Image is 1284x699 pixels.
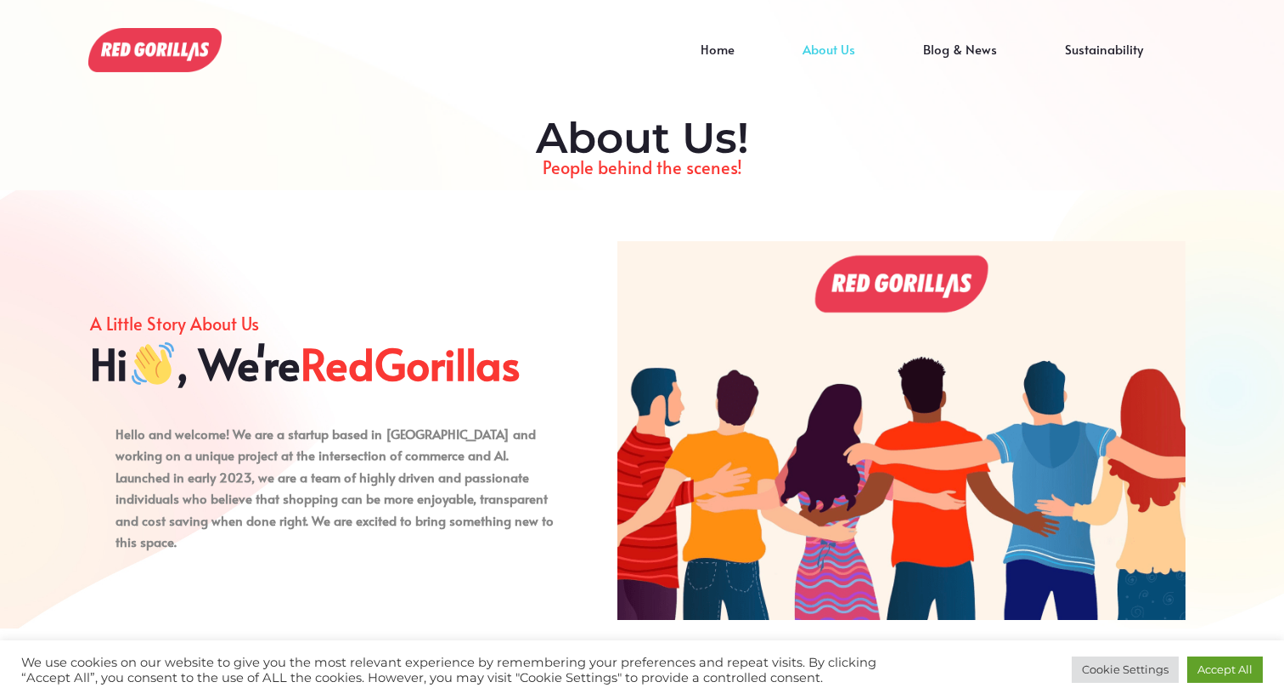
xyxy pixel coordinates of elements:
[301,338,521,389] span: RedGorillas
[769,49,889,75] a: About Us
[99,153,1185,182] p: People behind the scenes!
[1187,657,1263,683] a: Accept All
[90,309,566,338] p: A Little Story About Us
[889,49,1031,75] a: Blog & News
[99,113,1185,164] h2: About Us!
[1031,49,1177,75] a: Sustainability
[617,241,1185,620] img: About Us!
[667,49,769,75] a: Home
[132,342,174,385] img: 👋
[90,338,566,389] h2: Hi , We're
[88,28,222,72] img: About Us!
[1072,657,1179,683] a: Cookie Settings
[115,425,548,529] strong: Hello and welcome! We are a startup based in [GEOGRAPHIC_DATA] and working on a unique project at...
[115,511,554,551] strong: . We are excited to bring something new to this space.
[21,655,890,685] div: We use cookies on our website to give you the most relevant experience by remembering your prefer...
